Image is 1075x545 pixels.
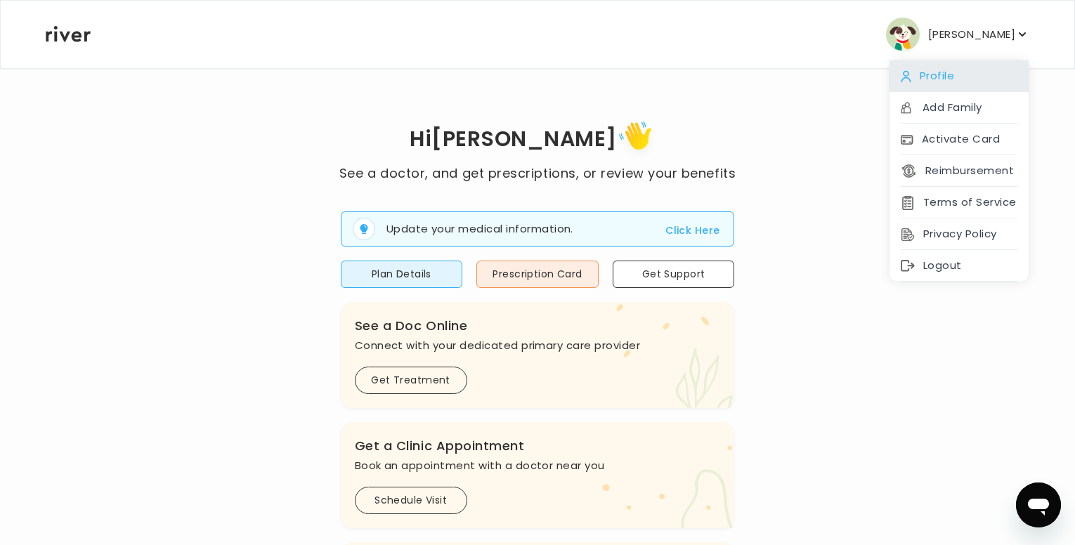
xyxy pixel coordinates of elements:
button: Get Treatment [355,367,467,394]
div: Add Family [890,92,1029,124]
div: Activate Card [890,124,1029,155]
div: Logout [890,250,1029,282]
p: [PERSON_NAME] [928,25,1015,44]
button: Reimbursement [901,161,1014,180]
button: Get Support [613,261,735,288]
h3: Get a Clinic Appointment [355,436,721,456]
h3: See a Doc Online [355,316,721,336]
div: Terms of Service [890,187,1029,218]
img: user avatar [886,18,920,51]
button: Schedule Visit [355,487,467,514]
p: Update your medical information. [386,221,573,237]
p: Book an appointment with a doctor near you [355,456,721,475]
button: Prescription Card [476,261,599,288]
button: Plan Details [341,261,463,288]
div: Profile [890,60,1029,92]
div: Privacy Policy [890,218,1029,250]
iframe: Button to launch messaging window [1016,482,1061,527]
h1: Hi [PERSON_NAME] [339,117,736,164]
p: See a doctor, and get prescriptions, or review your benefits [339,164,736,183]
p: Connect with your dedicated primary care provider [355,336,721,355]
button: Click Here [665,222,719,239]
button: user avatar[PERSON_NAME] [886,18,1029,51]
